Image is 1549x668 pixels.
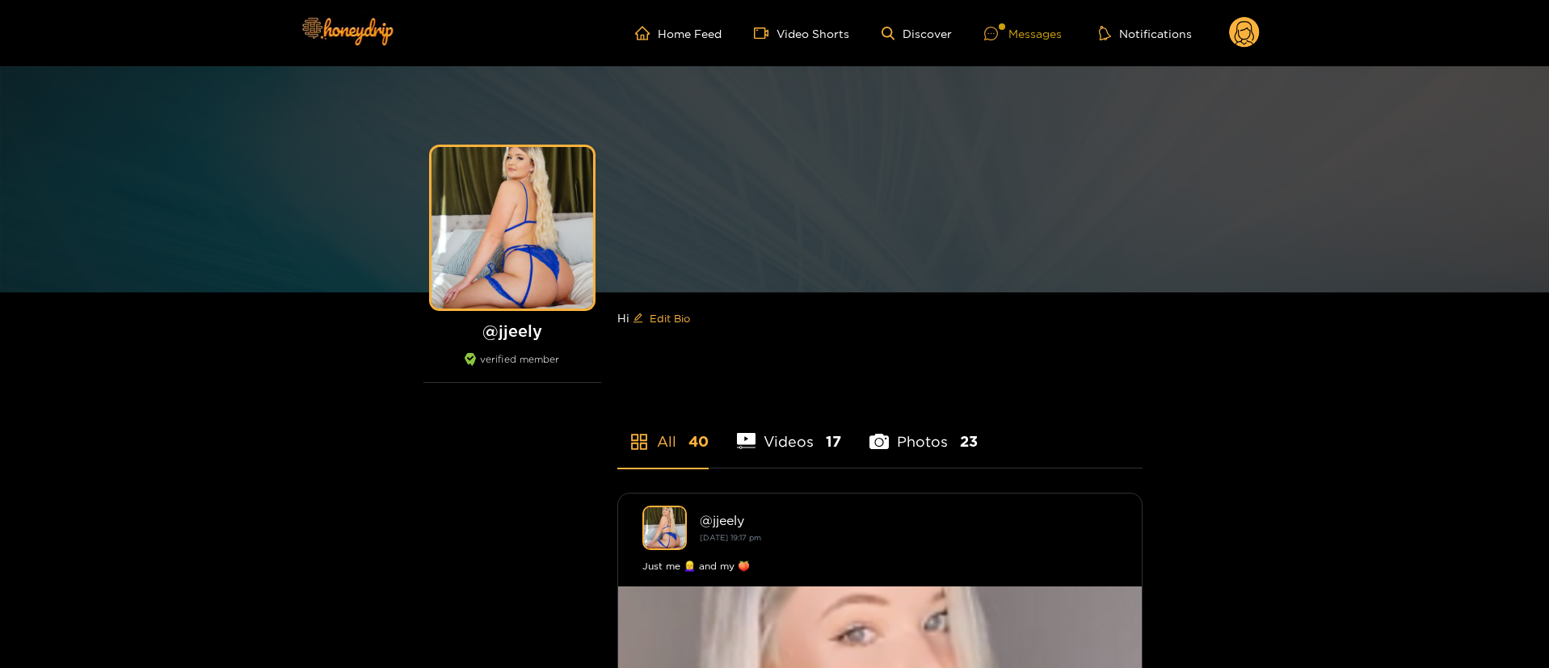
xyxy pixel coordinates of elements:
li: Videos [737,395,842,468]
li: Photos [869,395,978,468]
button: editEdit Bio [629,305,693,331]
a: Discover [882,27,952,40]
li: All [617,395,709,468]
button: Notifications [1094,25,1197,41]
a: Video Shorts [754,26,849,40]
div: Hi [617,292,1143,344]
span: appstore [629,432,649,452]
div: Just me 👱‍♀️ and my 🍑 [642,558,1118,574]
small: [DATE] 19:17 pm [700,533,761,542]
a: Home Feed [635,26,722,40]
span: video-camera [754,26,777,40]
span: 23 [960,431,978,452]
div: verified member [423,353,601,383]
span: 17 [826,431,841,452]
div: @ jjeely [700,513,1118,527]
span: home [635,26,658,40]
img: jjeely [642,506,687,550]
h1: @ jjeely [423,321,601,341]
span: 40 [688,431,709,452]
span: Edit Bio [650,310,690,326]
div: Messages [984,24,1062,43]
span: edit [633,313,643,325]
